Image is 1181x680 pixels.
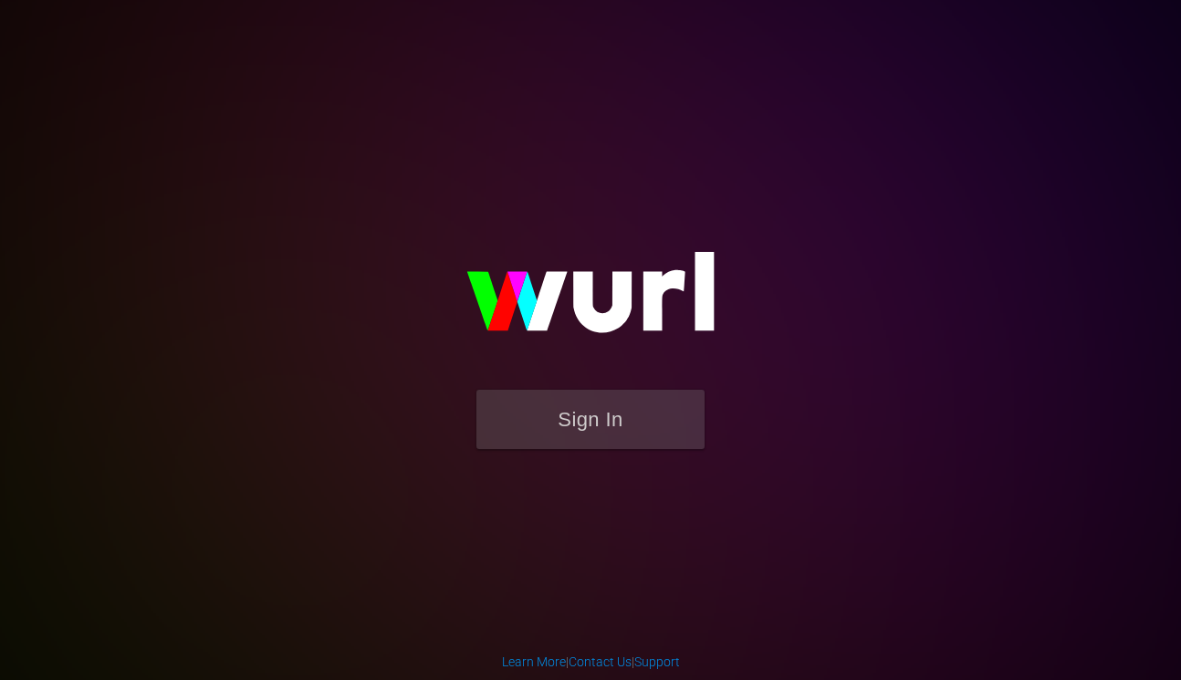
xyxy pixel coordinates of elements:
[502,653,680,671] div: | |
[634,654,680,669] a: Support
[502,654,566,669] a: Learn More
[408,213,773,390] img: wurl-logo-on-black-223613ac3d8ba8fe6dc639794a292ebdb59501304c7dfd60c99c58986ef67473.svg
[476,390,705,449] button: Sign In
[569,654,632,669] a: Contact Us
